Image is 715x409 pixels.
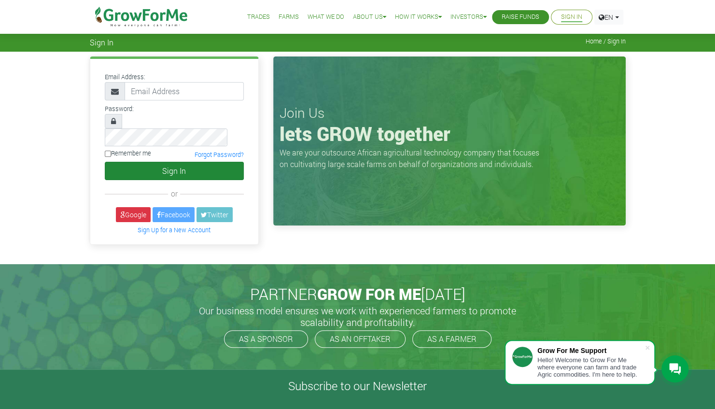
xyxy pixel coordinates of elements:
[315,330,406,348] a: AS AN OFFTAKER
[537,347,645,354] div: Grow For Me Support
[279,12,299,22] a: Farms
[105,188,244,199] div: or
[537,356,645,378] div: Hello! Welcome to Grow For Me where everyone can farm and trade Agric commodities. I'm here to help.
[561,12,582,22] a: Sign In
[189,305,527,328] h5: Our business model ensures we work with experienced farmers to promote scalability and profitabil...
[125,82,244,100] input: Email Address
[502,12,539,22] a: Raise Funds
[105,149,151,158] label: Remember me
[90,38,113,47] span: Sign In
[195,151,244,159] a: Forgot Password?
[105,151,111,157] input: Remember me
[586,38,626,45] span: Home / Sign In
[105,104,134,113] label: Password:
[247,12,270,22] a: Trades
[105,72,145,82] label: Email Address:
[224,330,308,348] a: AS A SPONSOR
[94,285,622,303] h2: PARTNER [DATE]
[280,105,619,121] h3: Join Us
[138,226,210,234] a: Sign Up for a New Account
[450,12,487,22] a: Investors
[353,12,386,22] a: About Us
[116,207,151,222] a: Google
[317,283,421,304] span: GROW FOR ME
[12,379,703,393] h4: Subscribe to our Newsletter
[105,162,244,180] button: Sign In
[594,10,623,25] a: EN
[280,122,619,145] h1: lets GROW together
[308,12,344,22] a: What We Do
[395,12,442,22] a: How it Works
[412,330,491,348] a: AS A FARMER
[280,147,545,170] p: We are your outsource African agricultural technology company that focuses on cultivating large s...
